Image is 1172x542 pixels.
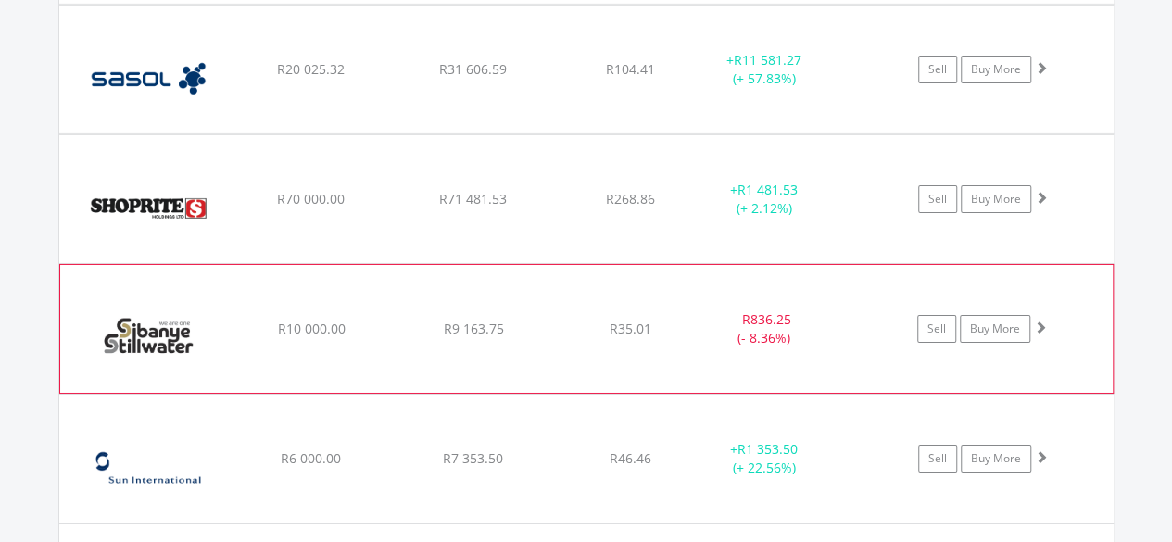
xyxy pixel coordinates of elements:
[960,315,1030,343] a: Buy More
[443,449,503,467] span: R7 353.50
[610,320,651,337] span: R35.01
[69,418,228,518] img: EQU.ZA.SUI.png
[277,190,345,208] span: R70 000.00
[606,190,655,208] span: R268.86
[737,440,798,458] span: R1 353.50
[695,440,835,477] div: + (+ 22.56%)
[961,445,1031,473] a: Buy More
[737,181,798,198] span: R1 481.53
[917,315,956,343] a: Sell
[961,185,1031,213] a: Buy More
[918,56,957,83] a: Sell
[694,310,833,347] div: - (- 8.36%)
[277,320,345,337] span: R10 000.00
[695,181,835,218] div: + (+ 2.12%)
[69,158,228,258] img: EQU.ZA.SHP.png
[443,320,503,337] span: R9 163.75
[741,310,790,328] span: R836.25
[439,190,507,208] span: R71 481.53
[277,60,345,78] span: R20 025.32
[69,29,228,129] img: EQU.ZA.SOL.png
[606,60,655,78] span: R104.41
[69,288,229,388] img: EQU.ZA.SSW.png
[439,60,507,78] span: R31 606.59
[281,449,341,467] span: R6 000.00
[734,51,801,69] span: R11 581.27
[610,449,651,467] span: R46.46
[918,185,957,213] a: Sell
[695,51,835,88] div: + (+ 57.83%)
[961,56,1031,83] a: Buy More
[918,445,957,473] a: Sell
